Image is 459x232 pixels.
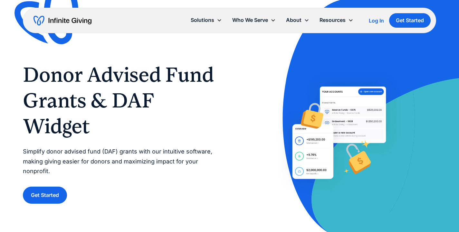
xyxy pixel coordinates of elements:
div: Resources [314,13,359,27]
div: Log In [369,18,384,23]
img: Help donors easily give DAF grants to your nonprofit with Infinite Giving’s Donor Advised Fund so... [275,69,404,197]
div: Who We Serve [232,16,268,24]
a: Get Started [389,13,431,28]
a: Get Started [23,187,67,204]
div: About [286,16,301,24]
div: Solutions [191,16,214,24]
div: About [281,13,314,27]
a: home [33,15,91,26]
p: Simplify donor advised fund (DAF) grants with our intuitive software, making giving easier for do... [23,147,216,176]
div: Who We Serve [227,13,281,27]
h1: Donor Advised Fund Grants & DAF Widget [23,62,216,139]
a: Log In [369,17,384,24]
div: Resources [320,16,346,24]
div: Solutions [186,13,227,27]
